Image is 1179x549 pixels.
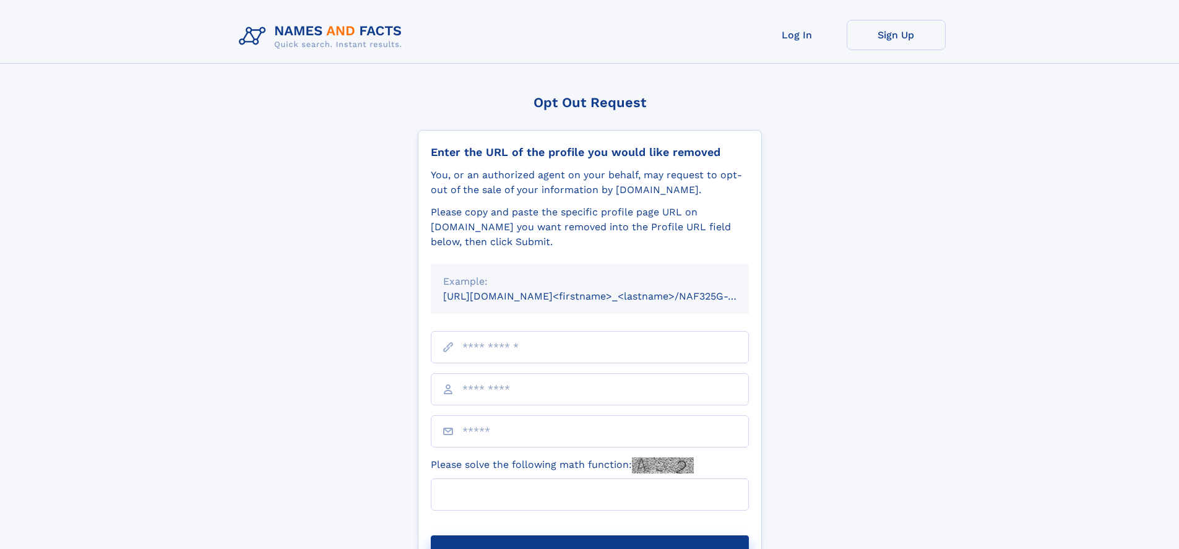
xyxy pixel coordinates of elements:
[431,145,749,159] div: Enter the URL of the profile you would like removed
[431,205,749,249] div: Please copy and paste the specific profile page URL on [DOMAIN_NAME] you want removed into the Pr...
[431,457,694,473] label: Please solve the following math function:
[443,290,772,302] small: [URL][DOMAIN_NAME]<firstname>_<lastname>/NAF325G-xxxxxxxx
[418,95,762,110] div: Opt Out Request
[443,274,736,289] div: Example:
[847,20,946,50] a: Sign Up
[431,168,749,197] div: You, or an authorized agent on your behalf, may request to opt-out of the sale of your informatio...
[748,20,847,50] a: Log In
[234,20,412,53] img: Logo Names and Facts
